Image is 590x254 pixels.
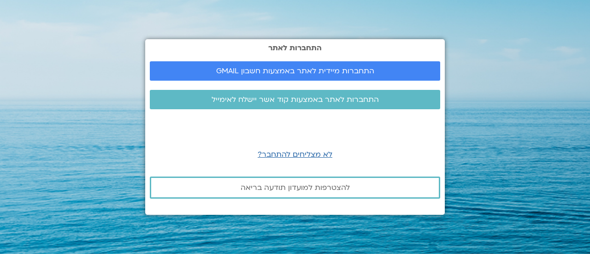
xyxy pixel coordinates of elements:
[150,177,440,199] a: להצטרפות למועדון תודעה בריאה
[150,44,440,52] h2: התחברות לאתר
[150,61,440,81] a: התחברות מיידית לאתר באמצעות חשבון GMAIL
[216,67,374,75] span: התחברות מיידית לאתר באמצעות חשבון GMAIL
[150,90,440,109] a: התחברות לאתר באמצעות קוד אשר יישלח לאימייל
[212,95,379,104] span: התחברות לאתר באמצעות קוד אשר יישלח לאימייל
[258,149,332,159] a: לא מצליחים להתחבר?
[241,183,350,192] span: להצטרפות למועדון תודעה בריאה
